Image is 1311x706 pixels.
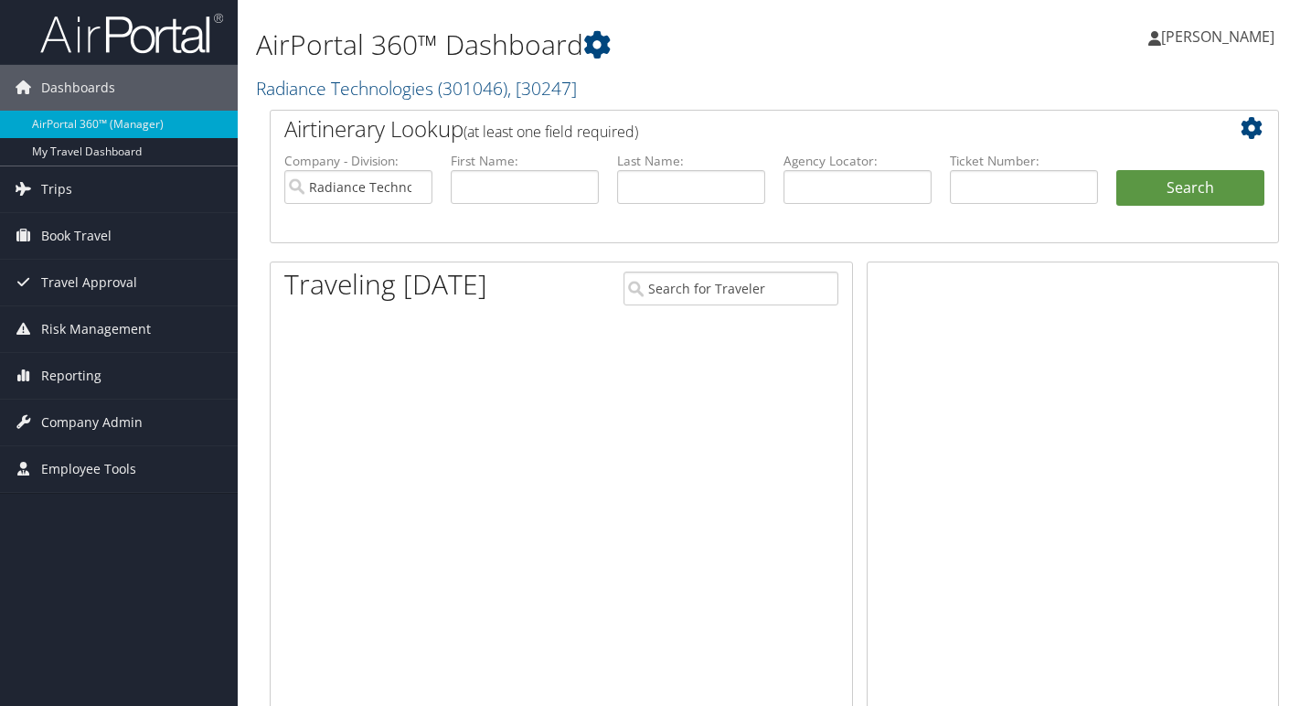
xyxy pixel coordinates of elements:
span: Employee Tools [41,446,136,492]
h1: Traveling [DATE] [284,265,487,304]
span: Book Travel [41,213,112,259]
input: Search for Traveler [624,272,838,305]
span: Dashboards [41,65,115,111]
span: [PERSON_NAME] [1161,27,1274,47]
span: Trips [41,166,72,212]
h2: Airtinerary Lookup [284,113,1180,144]
a: Radiance Technologies [256,76,577,101]
a: [PERSON_NAME] [1148,9,1293,64]
label: Agency Locator: [783,152,932,170]
span: Company Admin [41,400,143,445]
span: Travel Approval [41,260,137,305]
label: Ticket Number: [950,152,1098,170]
label: First Name: [451,152,599,170]
span: Risk Management [41,306,151,352]
label: Last Name: [617,152,765,170]
span: (at least one field required) [464,122,638,142]
button: Search [1116,170,1264,207]
span: Reporting [41,353,101,399]
label: Company - Division: [284,152,432,170]
img: airportal-logo.png [40,12,223,55]
span: , [ 30247 ] [507,76,577,101]
h1: AirPortal 360™ Dashboard [256,26,947,64]
span: ( 301046 ) [438,76,507,101]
